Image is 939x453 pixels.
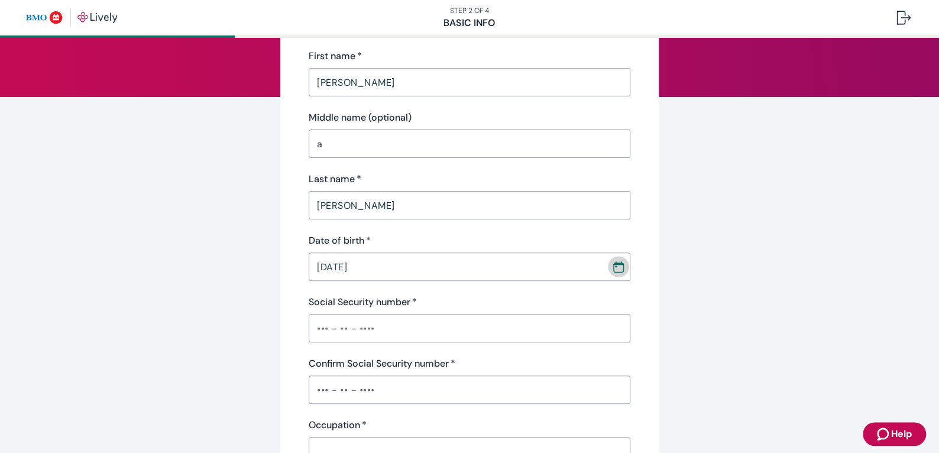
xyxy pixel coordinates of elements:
[887,4,920,32] button: Log out
[309,255,603,279] input: MM / DD / YYYY
[608,256,629,277] button: Choose date, selected date is Aug 28, 1972
[309,316,630,340] input: ••• - •• - ••••
[26,8,118,27] img: Lively
[309,418,367,432] label: Occupation
[613,261,624,273] svg: Calendar
[863,422,926,446] button: Zendesk support iconHelp
[877,427,891,441] svg: Zendesk support icon
[309,172,361,186] label: Last name
[309,357,455,371] label: Confirm Social Security number
[309,378,630,402] input: ••• - •• - ••••
[309,234,371,248] label: Date of birth
[309,49,362,63] label: First name
[309,111,412,125] label: Middle name (optional)
[891,427,912,441] span: Help
[309,295,417,309] label: Social Security number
